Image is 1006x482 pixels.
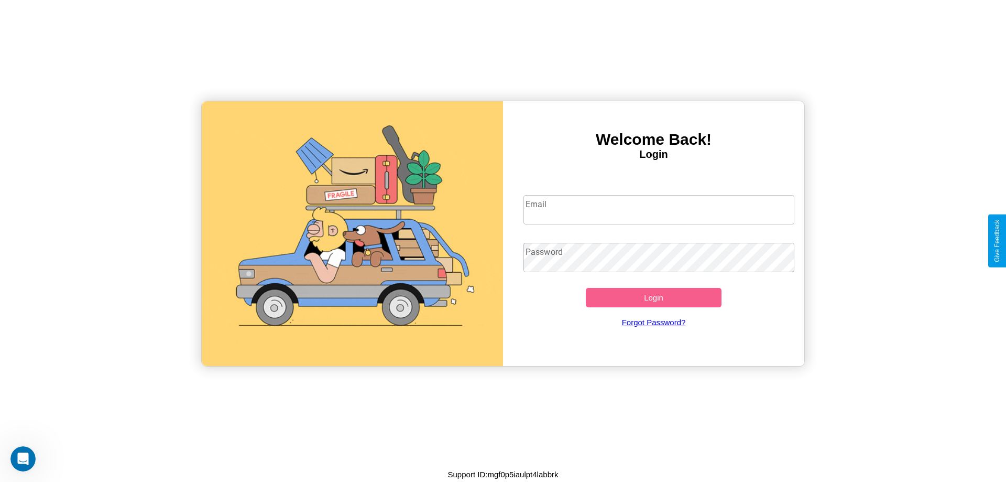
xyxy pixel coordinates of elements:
button: Login [586,288,721,307]
iframe: Intercom live chat [10,446,36,472]
img: gif [202,101,503,366]
h3: Welcome Back! [503,131,804,148]
a: Forgot Password? [518,307,790,337]
div: Give Feedback [993,220,1001,262]
p: Support ID: mgf0p5iaulpt4labbrk [448,467,559,481]
h4: Login [503,148,804,160]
